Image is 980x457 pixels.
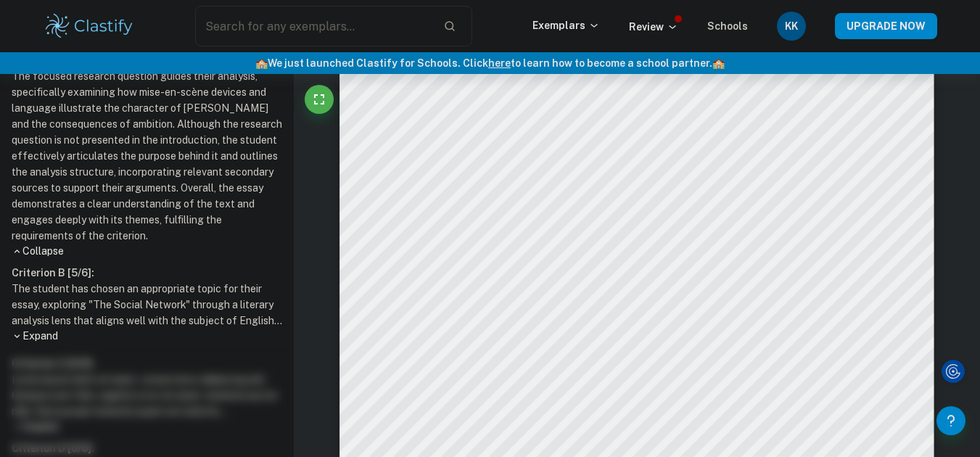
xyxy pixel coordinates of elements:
button: UPGRADE NOW [835,13,937,39]
a: here [488,57,511,69]
h1: The student has selected an appropriate topic for their essay, focusing on the film "The Social N... [12,20,282,244]
button: KK [777,12,806,41]
h6: Criterion B [ 5 / 6 ]: [12,265,282,281]
button: Help and Feedback [936,406,965,435]
p: Exemplars [532,17,600,33]
input: Search for any exemplars... [195,6,432,46]
h6: We just launched Clastify for Schools. Click to learn how to become a school partner. [3,55,977,71]
a: Schools [707,20,748,32]
p: Expand [12,329,282,344]
p: Review [629,19,678,35]
h6: KK [783,18,799,34]
span: 🏫 [712,57,725,69]
h1: The student has chosen an appropriate topic for their essay, exploring "The Social Network" throu... [12,281,282,329]
button: Fullscreen [305,85,334,114]
p: Collapse [12,244,282,259]
img: Clastify logo [44,12,136,41]
span: 🏫 [255,57,268,69]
